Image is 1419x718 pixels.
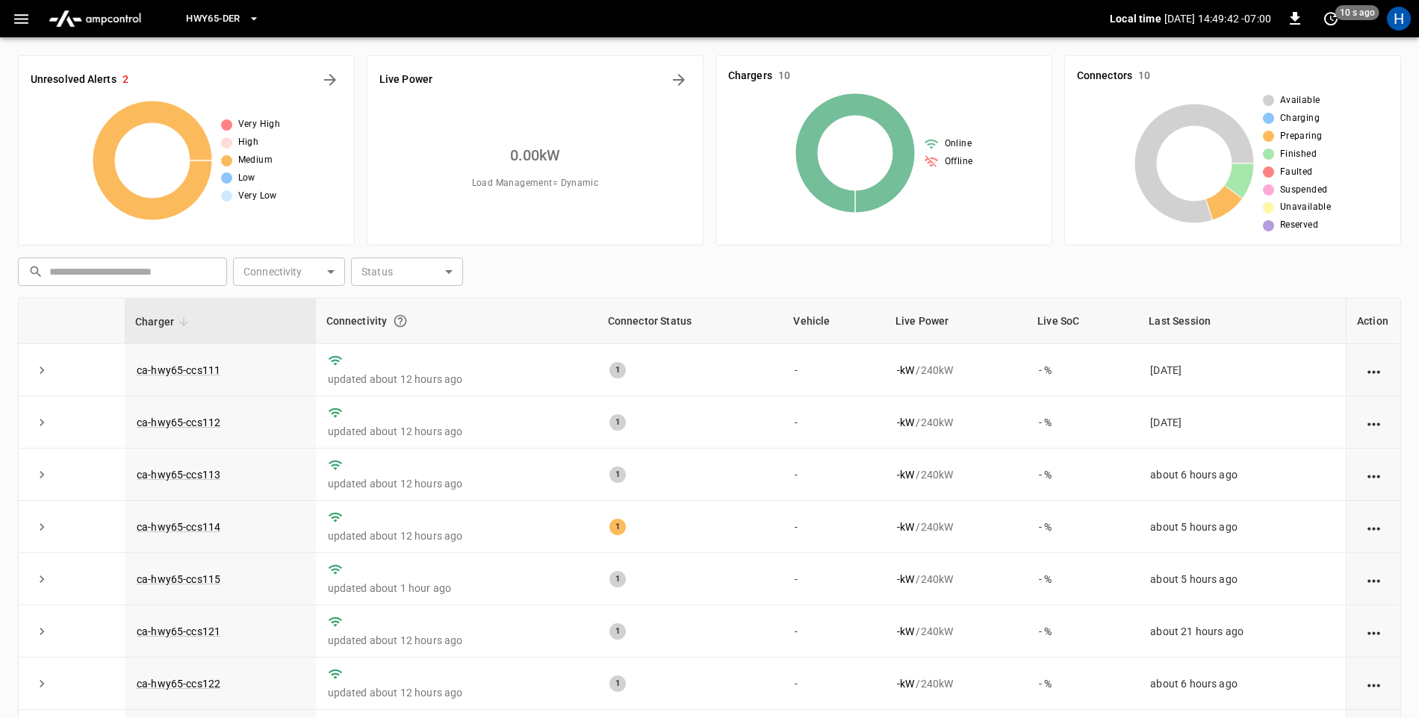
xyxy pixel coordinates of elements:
span: Very Low [238,189,277,204]
a: ca-hwy65-ccs111 [137,364,220,376]
span: Low [238,171,255,186]
button: Energy Overview [667,68,691,92]
span: Suspended [1280,183,1328,198]
span: Online [945,137,972,152]
th: Connector Status [597,299,783,344]
button: expand row [31,516,53,538]
a: ca-hwy65-ccs112 [137,416,220,428]
td: about 6 hours ago [1138,449,1346,501]
th: Last Session [1138,299,1346,344]
div: 1 [609,362,626,378]
div: 1 [609,519,626,535]
td: - % [1027,501,1138,553]
td: - % [1027,658,1138,710]
span: Offline [945,154,973,169]
td: [DATE] [1138,344,1346,396]
span: 10 s ago [1335,5,1379,20]
button: All Alerts [318,68,342,92]
td: - % [1027,396,1138,449]
th: Action [1346,299,1400,344]
p: updated about 12 hours ago [328,528,586,543]
div: action cell options [1364,363,1383,378]
div: 1 [609,466,626,483]
h6: 10 [778,68,790,84]
div: / 240 kW [897,519,1015,534]
div: action cell options [1364,519,1383,534]
th: Live Power [885,299,1027,344]
p: - kW [897,624,914,639]
p: - kW [897,363,914,378]
p: - kW [897,676,914,691]
h6: Live Power [379,72,432,88]
div: / 240 kW [897,363,1015,378]
span: Load Management = Dynamic [472,176,599,191]
p: - kW [897,519,914,534]
div: / 240 kW [897,676,1015,691]
p: updated about 12 hours ago [328,633,586,648]
td: - [783,658,885,710]
td: - % [1027,449,1138,501]
span: Charger [135,313,193,331]
div: / 240 kW [897,467,1015,482]
a: ca-hwy65-ccs113 [137,469,220,481]
h6: 10 [1138,68,1150,84]
p: - kW [897,415,914,430]
span: High [238,135,259,150]
td: - [783,449,885,501]
h6: 0.00 kW [510,143,561,167]
img: ampcontrol.io logo [43,4,147,33]
span: Finished [1280,147,1317,162]
a: ca-hwy65-ccs115 [137,573,220,585]
span: Faulted [1280,165,1313,180]
span: Very High [238,117,281,132]
span: HWY65-DER [186,10,240,28]
td: about 5 hours ago [1138,553,1346,605]
td: [DATE] [1138,396,1346,449]
div: 1 [609,571,626,587]
button: expand row [31,672,53,695]
button: expand row [31,411,53,434]
div: Connectivity [326,308,587,334]
p: updated about 12 hours ago [328,476,586,491]
div: action cell options [1364,572,1383,587]
td: - [783,501,885,553]
p: - kW [897,467,914,482]
h6: Unresolved Alerts [31,72,117,88]
span: Unavailable [1280,200,1331,215]
p: Local time [1110,11,1161,26]
span: Preparing [1280,129,1323,144]
td: - [783,344,885,396]
div: / 240 kW [897,415,1015,430]
td: - [783,396,885,449]
td: - % [1027,344,1138,396]
th: Vehicle [783,299,885,344]
span: Medium [238,153,273,168]
p: [DATE] 14:49:42 -07:00 [1164,11,1271,26]
button: expand row [31,359,53,381]
th: Live SoC [1027,299,1138,344]
button: expand row [31,568,53,590]
a: ca-hwy65-ccs114 [137,521,220,533]
td: - [783,553,885,605]
td: - [783,605,885,658]
div: 1 [609,623,626,640]
td: - % [1027,553,1138,605]
p: updated about 12 hours ago [328,424,586,439]
a: ca-hwy65-ccs122 [137,678,220,690]
div: action cell options [1364,624,1383,639]
h6: 2 [122,72,128,88]
p: updated about 12 hours ago [328,685,586,700]
h6: Chargers [728,68,772,84]
div: 1 [609,414,626,431]
button: expand row [31,463,53,486]
div: profile-icon [1387,7,1411,31]
td: - % [1027,605,1138,658]
div: action cell options [1364,676,1383,691]
p: updated about 12 hours ago [328,372,586,387]
p: - kW [897,572,914,587]
a: ca-hwy65-ccs121 [137,625,220,637]
div: / 240 kW [897,572,1015,587]
td: about 21 hours ago [1138,605,1346,658]
h6: Connectors [1077,68,1132,84]
div: action cell options [1364,415,1383,430]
